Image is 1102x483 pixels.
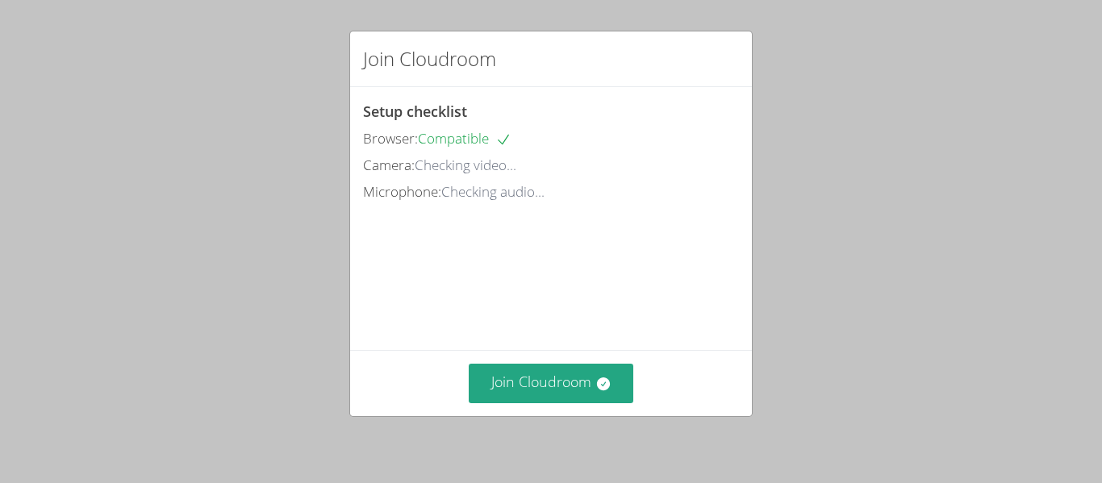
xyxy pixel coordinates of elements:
[363,102,467,121] span: Setup checklist
[363,182,441,201] span: Microphone:
[469,364,634,403] button: Join Cloudroom
[363,156,415,174] span: Camera:
[418,129,511,148] span: Compatible
[363,44,496,73] h2: Join Cloudroom
[415,156,516,174] span: Checking video...
[363,129,418,148] span: Browser:
[441,182,545,201] span: Checking audio...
